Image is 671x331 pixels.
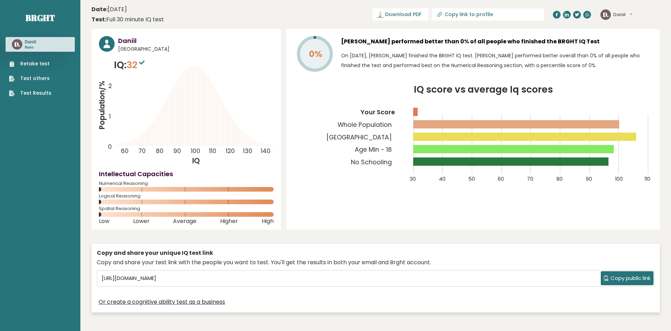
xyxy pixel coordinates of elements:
[97,258,655,267] div: Copy and share your test link with the people you want to test. You'll get the results in both yo...
[92,15,164,24] div: Full 30 minute IQ test
[498,175,504,182] tspan: 60
[385,11,421,18] span: Download PDF
[97,81,107,130] tspan: Population/%
[192,156,200,166] tspan: IQ
[173,147,181,156] tspan: 90
[108,82,112,90] tspan: 2
[9,60,51,67] a: Retake test
[109,112,111,121] tspan: 1
[9,75,51,82] a: Test others
[92,5,108,13] b: Date:
[26,12,55,23] a: Brght
[14,40,20,48] text: D.
[25,39,36,45] h3: Daniil
[615,175,623,182] tspan: 100
[527,175,533,182] tspan: 70
[99,182,274,185] span: Numerical Reasoning
[326,133,392,142] tspan: [GEOGRAPHIC_DATA]
[99,298,225,306] a: Or create a cognitive ability test as a business
[309,48,322,60] tspan: 0%
[603,10,609,18] text: D.
[133,220,150,223] span: Lower
[97,249,655,257] div: Copy and share your unique IQ test link
[261,147,271,156] tspan: 140
[355,145,392,154] tspan: Age Min - 18
[586,175,592,182] tspan: 90
[173,220,196,223] span: Average
[341,36,652,47] h3: [PERSON_NAME] performed better than 0% of all people who finished the BRGHT IQ Test
[99,169,274,179] h4: Intellectual Capacities
[191,147,200,156] tspan: 100
[556,175,563,182] tspan: 80
[414,83,553,96] tspan: IQ score vs average Iq scores
[351,158,392,166] tspan: No Schooling
[25,45,36,50] p: None
[118,36,274,45] h3: Daniil
[611,274,650,282] span: Copy public link
[644,175,650,182] tspan: 110
[92,15,106,23] b: Test:
[226,147,235,156] tspan: 120
[243,147,253,156] tspan: 130
[108,143,112,151] tspan: 0
[360,108,395,116] tspan: Your Score
[439,175,446,182] tspan: 40
[156,147,164,156] tspan: 80
[118,45,274,53] span: [GEOGRAPHIC_DATA]
[262,220,274,223] span: High
[127,58,146,71] span: 32
[410,175,416,182] tspan: 30
[341,51,652,70] p: On [DATE], [PERSON_NAME] finished the BRGHT IQ test. [PERSON_NAME] performed better overall than ...
[114,58,146,72] p: IQ:
[92,5,127,14] time: [DATE]
[139,147,146,156] tspan: 70
[99,195,274,197] span: Logical Reasoning
[601,271,654,285] button: Copy public link
[209,147,216,156] tspan: 110
[220,220,238,223] span: Higher
[9,89,51,97] a: Test Results
[468,175,475,182] tspan: 50
[99,207,274,210] span: Spatial Reasoning
[121,147,129,156] tspan: 60
[373,8,428,21] a: Download PDF
[613,11,632,18] button: Daniil
[338,120,392,129] tspan: Whole Population
[99,220,109,223] span: Low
